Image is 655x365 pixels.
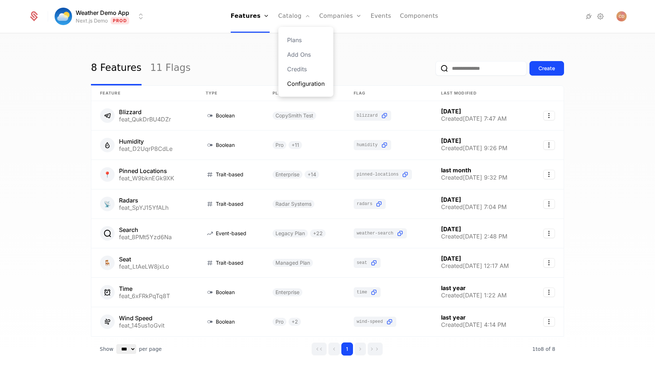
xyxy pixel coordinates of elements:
span: per page [139,345,162,353]
span: Show [100,345,114,353]
a: Configuration [287,79,325,88]
span: 1 to 8 of [532,346,552,352]
button: Create [529,61,564,76]
span: Prod [111,17,129,24]
button: Go to previous page [328,342,340,356]
button: Go to last page [368,342,383,356]
th: Last Modified [432,86,530,101]
button: Go to next page [354,342,366,356]
a: Plans [287,36,325,44]
button: Go to page 1 [341,342,353,356]
a: Settings [596,12,605,21]
span: Weather Demo App [76,8,129,17]
button: Go to first page [311,342,327,356]
img: Weather Demo App [55,8,72,25]
button: Select action [543,170,555,179]
button: Open user button [616,11,627,21]
a: Add Ons [287,50,325,59]
th: Flag [345,86,432,101]
span: 8 [532,346,555,352]
th: Feature [91,86,197,101]
a: 8 Features [91,51,142,85]
button: Select action [543,111,555,120]
button: Select action [543,140,555,150]
button: Select action [543,288,555,297]
a: Integrations [584,12,593,21]
button: Select action [543,199,555,209]
button: Select action [543,258,555,268]
button: Select action [543,317,555,326]
select: Select page size [116,344,136,354]
a: 11 Flags [150,51,191,85]
th: Plans [264,86,345,101]
div: Create [539,65,555,72]
div: Page navigation [311,342,383,356]
th: Type [197,86,264,101]
div: Next.js Demo [76,17,108,24]
button: Select environment [57,8,145,24]
div: Table pagination [91,337,564,361]
button: Select action [543,229,555,238]
a: Credits [287,65,325,73]
img: Cole Demo [616,11,627,21]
